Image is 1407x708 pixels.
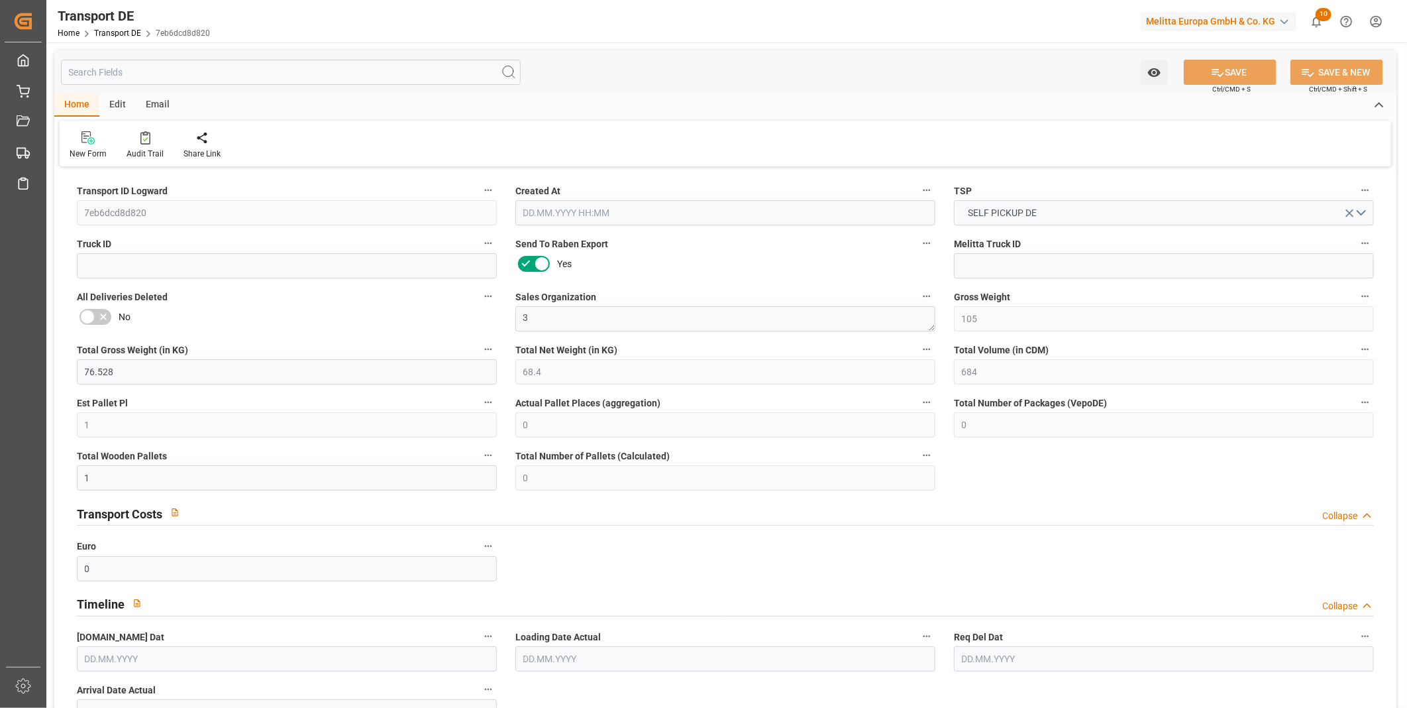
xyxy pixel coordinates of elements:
span: Est Pallet Pl [77,396,128,410]
button: Total Wooden Pallets [480,447,497,464]
span: Yes [557,257,572,271]
button: Truck ID [480,235,497,252]
span: Total Gross Weight (in KG) [77,343,188,357]
span: Transport ID Logward [77,184,168,198]
button: Euro [480,538,497,555]
div: Share Link [183,148,221,160]
input: DD.MM.YYYY HH:MM [515,200,935,225]
button: Melitta Truck ID [1357,235,1374,252]
span: Gross Weight [954,290,1010,304]
div: Audit Trail [127,148,164,160]
textarea: 3 [515,306,935,331]
button: TSP [1357,182,1374,199]
button: Created At [918,182,935,199]
button: Transport ID Logward [480,182,497,199]
button: Total Number of Pallets (Calculated) [918,447,935,464]
div: Email [136,94,180,117]
button: open menu [1141,60,1168,85]
span: Total Number of Pallets (Calculated) [515,449,670,463]
span: SELF PICKUP DE [962,206,1044,220]
button: Total Volume (in CDM) [1357,341,1374,358]
span: Ctrl/CMD + S [1212,84,1251,94]
span: Total Volume (in CDM) [954,343,1049,357]
span: Arrival Date Actual [77,683,156,697]
button: [DOMAIN_NAME] Dat [480,628,497,645]
button: Help Center [1331,7,1361,36]
div: Collapse [1322,509,1357,523]
span: Melitta Truck ID [954,237,1021,251]
input: DD.MM.YYYY [77,646,497,672]
button: open menu [954,200,1374,225]
span: Total Number of Packages (VepoDE) [954,396,1107,410]
span: Total Wooden Pallets [77,449,167,463]
div: Transport DE [58,6,210,26]
span: [DOMAIN_NAME] Dat [77,630,164,644]
input: Search Fields [61,60,521,85]
button: show 10 new notifications [1302,7,1331,36]
span: Actual Pallet Places (aggregation) [515,396,660,410]
button: Actual Pallet Places (aggregation) [918,394,935,411]
button: Total Net Weight (in KG) [918,341,935,358]
a: Home [58,29,79,38]
span: Sales Organization [515,290,596,304]
button: SAVE & NEW [1290,60,1383,85]
span: TSP [954,184,972,198]
div: Collapse [1322,599,1357,613]
button: Total Number of Packages (VepoDE) [1357,394,1374,411]
button: View description [125,591,150,616]
button: Loading Date Actual [918,628,935,645]
button: Total Gross Weight (in KG) [480,341,497,358]
span: All Deliveries Deleted [77,290,168,304]
span: Req Del Dat [954,630,1003,644]
span: Created At [515,184,560,198]
span: No [119,310,130,324]
h2: Transport Costs [77,505,162,523]
button: Send To Raben Export [918,235,935,252]
span: Send To Raben Export [515,237,608,251]
button: Arrival Date Actual [480,681,497,698]
button: SAVE [1184,60,1277,85]
button: View description [162,500,187,525]
span: Truck ID [77,237,111,251]
a: Transport DE [94,29,141,38]
span: Ctrl/CMD + Shift + S [1309,84,1367,94]
div: New Form [70,148,107,160]
button: Gross Weight [1357,288,1374,305]
button: Melitta Europa GmbH & Co. KG [1141,9,1302,34]
button: All Deliveries Deleted [480,288,497,305]
button: Sales Organization [918,288,935,305]
input: DD.MM.YYYY [954,646,1374,672]
span: Loading Date Actual [515,630,601,644]
span: Euro [77,540,96,554]
h2: Timeline [77,595,125,613]
div: Melitta Europa GmbH & Co. KG [1141,12,1296,31]
span: 10 [1316,8,1331,21]
div: Edit [99,94,136,117]
span: Total Net Weight (in KG) [515,343,617,357]
button: Req Del Dat [1357,628,1374,645]
button: Est Pallet Pl [480,394,497,411]
div: Home [54,94,99,117]
input: DD.MM.YYYY [515,646,935,672]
